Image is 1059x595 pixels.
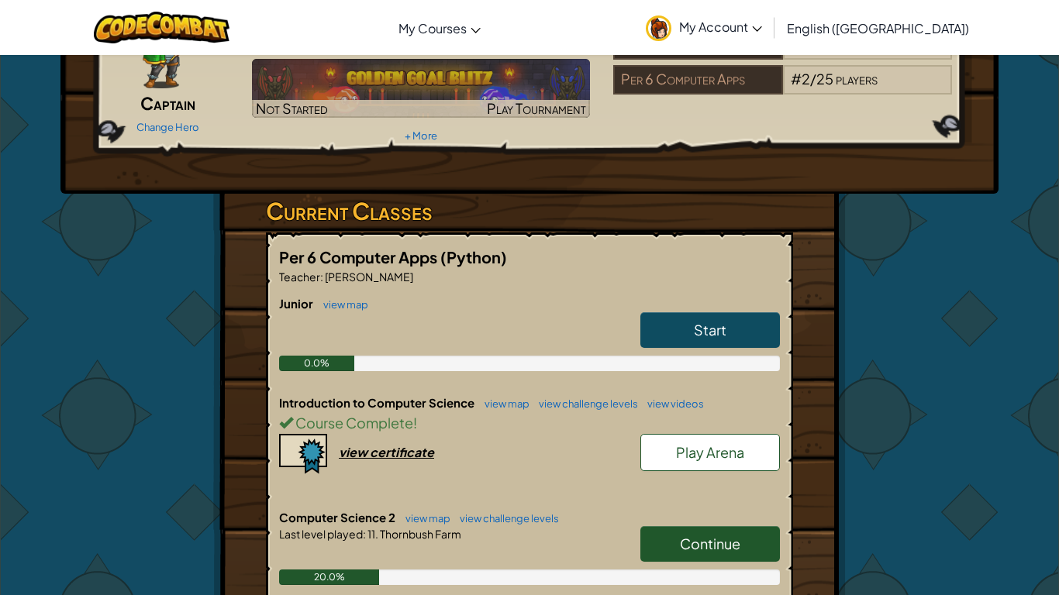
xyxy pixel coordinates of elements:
[140,92,195,114] span: Captain
[613,65,782,95] div: Per 6 Computer Apps
[791,70,802,88] span: #
[366,527,378,541] span: 11.
[320,270,323,284] span: :
[640,397,704,410] a: view videos
[638,3,770,52] a: My Account
[279,395,477,410] span: Introduction to Computer Science
[646,15,671,41] img: avatar
[452,512,559,524] a: view challenge levels
[256,99,328,117] span: Not Started
[279,247,440,267] span: Per 6 Computer Apps
[316,298,368,311] a: view map
[676,443,744,461] span: Play Arena
[252,59,591,118] a: Not StartedPlay Tournament
[787,20,969,36] span: English ([GEOGRAPHIC_DATA])
[279,527,363,541] span: Last level played
[816,70,833,88] span: 25
[802,70,810,88] span: 2
[405,129,437,142] a: + More
[531,397,638,410] a: view challenge levels
[279,434,327,474] img: certificate-icon.png
[487,99,586,117] span: Play Tournament
[363,527,366,541] span: :
[679,19,762,35] span: My Account
[398,512,450,524] a: view map
[440,247,507,267] span: (Python)
[810,70,816,88] span: /
[279,356,354,371] div: 0.0%
[378,527,461,541] span: Thornbush Farm
[339,444,434,460] div: view certificate
[94,12,229,43] img: CodeCombat logo
[323,270,413,284] span: [PERSON_NAME]
[391,7,488,49] a: My Courses
[613,80,952,98] a: Per 6 Computer Apps#2/25players
[279,444,434,460] a: view certificate
[680,535,740,552] span: Continue
[279,296,316,311] span: Junior
[279,270,320,284] span: Teacher
[477,397,529,410] a: view map
[266,194,793,229] h3: Current Classes
[252,59,591,118] img: Golden Goal
[136,121,199,133] a: Change Hero
[779,7,977,49] a: English ([GEOGRAPHIC_DATA])
[413,414,417,432] span: !
[279,569,379,585] div: 20.0%
[694,321,726,339] span: Start
[279,510,398,524] span: Computer Science 2
[836,70,878,88] span: players
[293,414,413,432] span: Course Complete
[398,20,467,36] span: My Courses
